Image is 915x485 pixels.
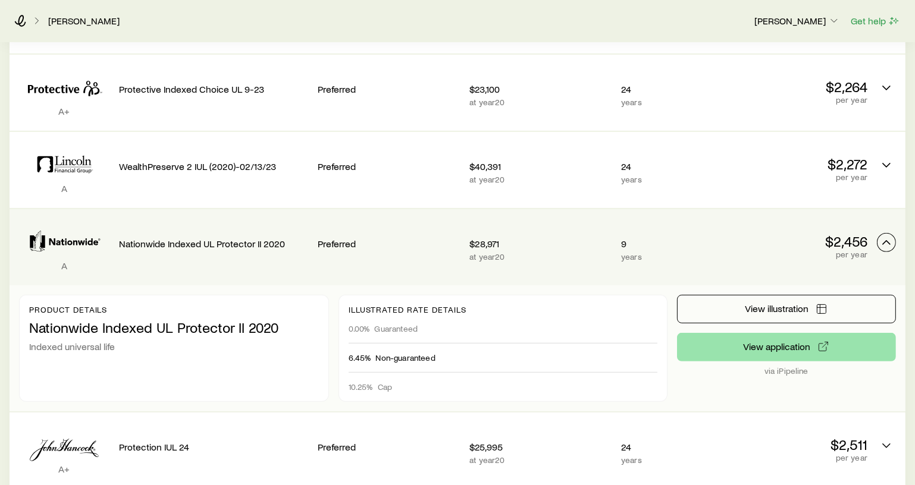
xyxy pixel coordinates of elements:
[119,160,308,172] p: WealthPreserve 2 IUL (2020)-02/13/23
[376,353,435,363] span: Non-guaranteed
[725,233,867,250] p: $2,456
[48,15,120,27] a: [PERSON_NAME]
[621,97,716,107] p: years
[621,252,716,262] p: years
[469,97,612,107] p: at year 20
[621,160,716,172] p: 24
[29,319,319,336] p: Nationwide Indexed UL Protector II 2020
[349,353,371,363] span: 6.45%
[378,382,392,392] span: Cap
[318,83,460,95] p: Preferred
[469,252,612,262] p: at year 20
[318,238,460,250] p: Preferred
[725,172,867,182] p: per year
[621,455,716,465] p: years
[469,455,612,465] p: at year 20
[375,324,418,333] span: Guaranteed
[725,156,867,172] p: $2,272
[349,324,370,333] span: 0.00%
[725,453,867,462] p: per year
[29,341,319,352] p: Indexed universal life
[349,382,373,392] span: 10.25%
[318,441,460,453] p: Preferred
[621,175,716,184] p: years
[119,83,308,95] p: Protective Indexed Choice UL 9-23
[349,305,657,314] p: Illustrated rate details
[19,463,109,475] p: A+
[19,182,109,194] p: A
[725,250,867,259] p: per year
[725,78,867,95] p: $2,264
[677,295,897,323] button: View illustration
[19,260,109,272] p: A
[469,83,612,95] p: $23,100
[677,333,897,361] button: via iPipeline
[469,175,612,184] p: at year 20
[621,441,716,453] p: 24
[318,160,460,172] p: Preferred
[677,366,897,376] p: via iPipeline
[754,15,840,27] p: [PERSON_NAME]
[725,436,867,453] p: $2,511
[745,304,809,313] span: View illustration
[19,105,109,117] p: A+
[29,305,319,314] p: Product details
[119,238,308,250] p: Nationwide Indexed UL Protector II 2020
[469,238,612,250] p: $28,971
[621,238,716,250] p: 9
[754,14,841,29] button: [PERSON_NAME]
[119,441,308,453] p: Protection IUL 24
[725,95,867,105] p: per year
[621,83,716,95] p: 24
[469,441,612,453] p: $25,995
[469,160,612,172] p: $40,391
[850,14,901,28] button: Get help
